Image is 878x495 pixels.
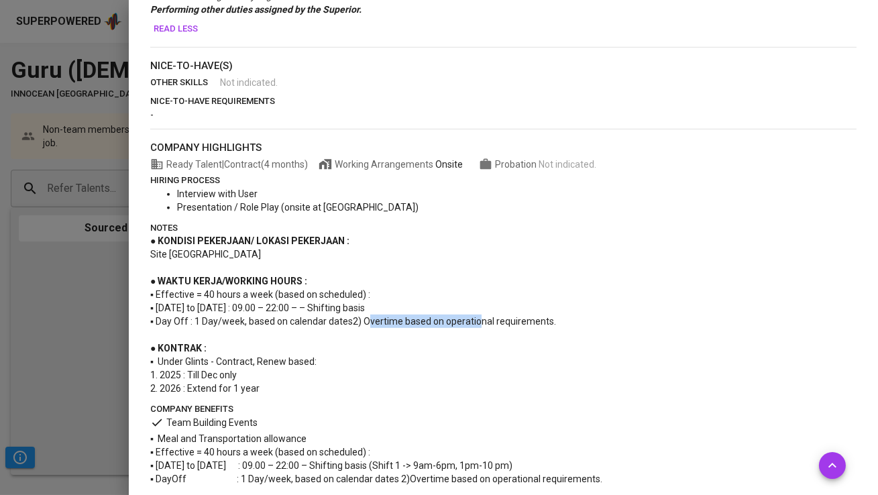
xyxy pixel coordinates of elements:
[319,158,463,171] span: Working Arrangements
[150,383,260,394] span: 2.⁠ ⁠⁠2026 : Extend for 1 year
[150,343,207,353] span: ● KONTRAK :
[150,4,362,15] span: Performing other duties assigned by the Superior.
[177,202,419,213] span: Presentation / Role Play (onsite at [GEOGRAPHIC_DATA])
[150,302,365,313] span: ▪ [DATE] to [DATE] : 09.00 – 22:00 – – Shifting basis
[150,235,349,246] span: ● KONDISI PEKERJAAN/ LOKASI PEKERJAAN :
[150,221,857,235] p: notes
[150,370,237,380] span: 1.⁠ ⁠2025 : Till Dec only
[150,140,857,156] p: company highlights
[150,474,602,484] span: ▪ DayOff : 1 Day/week, based on calendar dates 2)Overtime based on operational requirements.
[150,249,261,260] span: Site [GEOGRAPHIC_DATA]
[150,356,317,367] span: ▪ Under Glints - Contract, Renew based:
[150,460,512,471] span: ▪ [DATE] to [DATE] : 09.00 – 22:00 – Shifting basis (Shift 1 -> 9am-6pm, 1pm-10 pm)
[150,433,307,444] span: ▪ Meal and Transportation allowance
[150,276,307,286] span: ● WAKTU KERJA/WORKING HOURS :
[150,174,857,187] p: hiring process
[150,289,370,300] span: ▪ Effective = 40 hours a week (based on scheduled) :
[154,21,198,37] span: Read less
[150,19,201,40] button: Read less
[177,188,258,199] span: Interview with User
[539,159,596,170] span: Not indicated .
[150,76,220,89] p: other skills
[150,316,556,327] span: ▪ Day Off : 1 Day/week, based on calendar dates2) Overtime based on operational requirements.
[435,158,463,171] div: Onsite
[150,109,154,120] span: -
[150,416,338,429] div: Team Building Events
[150,95,857,108] p: nice-to-have requirements
[150,158,308,171] span: Ready Talent | Contract (4 months)
[150,447,370,457] span: ▪ Effective = 40 hours a week (based on scheduled) :
[150,402,857,416] p: company benefits
[150,58,857,74] p: nice-to-have(s)
[220,76,278,89] span: Not indicated .
[495,159,539,170] span: Probation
